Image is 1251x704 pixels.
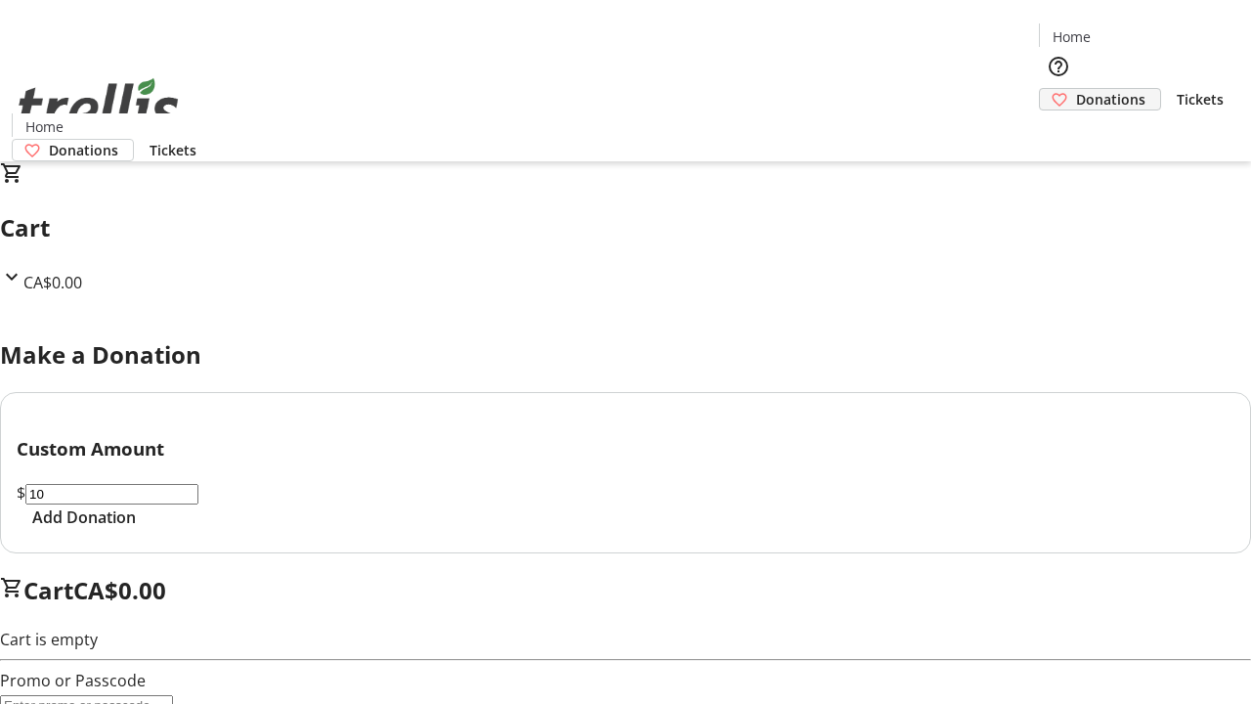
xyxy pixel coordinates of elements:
[73,574,166,606] span: CA$0.00
[12,57,186,154] img: Orient E2E Organization 0iFQ4CTjzl's Logo
[134,140,212,160] a: Tickets
[17,482,25,504] span: $
[49,140,118,160] span: Donations
[32,506,136,529] span: Add Donation
[25,116,64,137] span: Home
[150,140,196,160] span: Tickets
[1040,26,1102,47] a: Home
[1039,110,1078,150] button: Cart
[17,435,1234,462] h3: Custom Amount
[23,272,82,293] span: CA$0.00
[1076,89,1145,110] span: Donations
[1039,47,1078,86] button: Help
[12,139,134,161] a: Donations
[25,484,198,505] input: Donation Amount
[17,506,151,529] button: Add Donation
[1177,89,1224,110] span: Tickets
[1039,88,1161,110] a: Donations
[1161,89,1239,110] a: Tickets
[1053,26,1091,47] span: Home
[13,116,75,137] a: Home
